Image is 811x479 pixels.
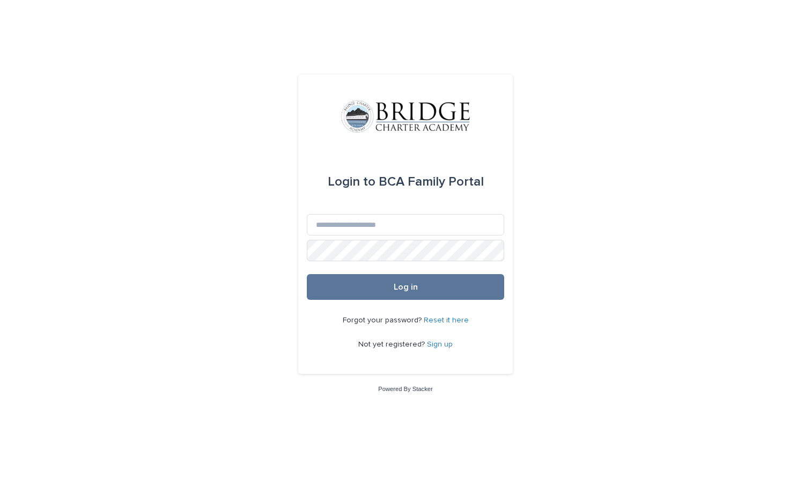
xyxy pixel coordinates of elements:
div: BCA Family Portal [328,167,484,197]
a: Sign up [427,341,453,348]
img: V1C1m3IdTEidaUdm9Hs0 [341,100,470,132]
span: Forgot your password? [343,316,424,324]
span: Not yet registered? [358,341,427,348]
span: Log in [394,283,418,291]
span: Login to [328,175,375,188]
button: Log in [307,274,504,300]
a: Powered By Stacker [378,386,432,392]
a: Reset it here [424,316,469,324]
